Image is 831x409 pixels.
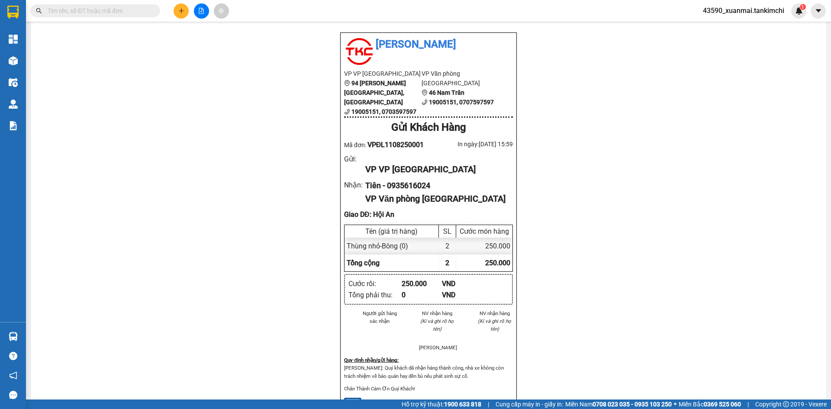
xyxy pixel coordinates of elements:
[429,89,464,96] b: 46 Nam Trân
[696,5,791,16] span: 43590_xuanmai.tankimchi
[795,7,803,15] img: icon-new-feature
[811,3,826,19] button: caret-down
[402,278,442,289] div: 250.000
[7,6,19,19] img: logo-vxr
[9,56,18,65] img: warehouse-icon
[365,192,506,206] div: VP Văn phòng [GEOGRAPHIC_DATA]
[36,8,42,14] span: search
[478,318,511,332] i: (Kí và ghi rõ họ tên)
[593,401,672,408] strong: 0708 023 035 - 0935 103 250
[344,364,513,380] p: [PERSON_NAME]: Quý khách đã nhận hàng thành công, nhà xe không còn trách nhiệm về bảo quản hay đề...
[347,227,436,235] div: Tên (giá trị hàng)
[815,7,822,15] span: caret-down
[344,119,513,136] div: Gửi Khách Hàng
[420,318,454,332] i: (Kí và ghi rõ họ tên)
[9,391,17,399] span: message
[344,80,406,106] b: 94 [PERSON_NAME][GEOGRAPHIC_DATA], [GEOGRAPHIC_DATA]
[174,3,189,19] button: plus
[365,180,506,192] div: Tiên - 0935616024
[429,99,494,106] b: 19005151, 0707597597
[348,290,402,300] div: Tổng phải thu :
[488,399,489,409] span: |
[496,399,563,409] span: Cung cấp máy in - giấy in:
[361,309,398,325] li: Người gửi hàng xác nhận
[679,399,741,409] span: Miền Bắc
[178,8,184,14] span: plus
[444,401,481,408] strong: 1900 633 818
[801,4,804,10] span: 1
[344,180,365,190] div: Nhận :
[747,399,749,409] span: |
[344,154,365,164] div: Gửi :
[9,121,18,130] img: solution-icon
[344,36,513,53] li: [PERSON_NAME]
[442,290,482,300] div: VND
[347,259,380,267] span: Tổng cộng
[344,356,513,364] div: Quy định nhận/gửi hàng :
[704,401,741,408] strong: 0369 525 060
[344,36,374,67] img: logo.jpg
[367,141,424,149] span: VPĐL1108250001
[476,309,513,317] li: NV nhận hàng
[9,332,18,341] img: warehouse-icon
[485,259,510,267] span: 250.000
[344,385,513,393] p: Chân Thành Cảm Ơn Quý Khách!
[419,309,456,317] li: NV nhận hàng
[347,242,408,250] span: Thùng nhỏ - Bông (0)
[441,227,454,235] div: SL
[348,278,402,289] div: Cước rồi :
[48,6,150,16] input: Tìm tên, số ĐT hoặc mã đơn
[9,78,18,87] img: warehouse-icon
[565,399,672,409] span: Miền Nam
[439,238,456,254] div: 2
[402,290,442,300] div: 0
[344,80,350,86] span: environment
[783,401,789,407] span: copyright
[442,278,482,289] div: VND
[351,108,416,115] b: 19005151, 0703597597
[422,90,428,96] span: environment
[9,352,17,360] span: question-circle
[9,35,18,44] img: dashboard-icon
[428,139,513,149] div: In ngày: [DATE] 15:59
[198,8,204,14] span: file-add
[456,238,512,254] div: 250.000
[214,3,229,19] button: aim
[402,399,481,409] span: Hỗ trợ kỹ thuật:
[344,109,350,115] span: phone
[218,8,224,14] span: aim
[422,99,428,105] span: phone
[194,3,209,19] button: file-add
[9,100,18,109] img: warehouse-icon
[344,139,428,150] div: Mã đơn:
[9,371,17,380] span: notification
[365,163,506,176] div: VP VP [GEOGRAPHIC_DATA]
[422,69,499,88] li: VP Văn phòng [GEOGRAPHIC_DATA]
[800,4,806,10] sup: 1
[445,259,449,267] span: 2
[344,209,513,220] div: Giao DĐ: Hội An
[674,403,676,406] span: ⚪️
[419,344,456,351] li: [PERSON_NAME]
[344,69,422,78] li: VP VP [GEOGRAPHIC_DATA]
[458,227,510,235] div: Cước món hàng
